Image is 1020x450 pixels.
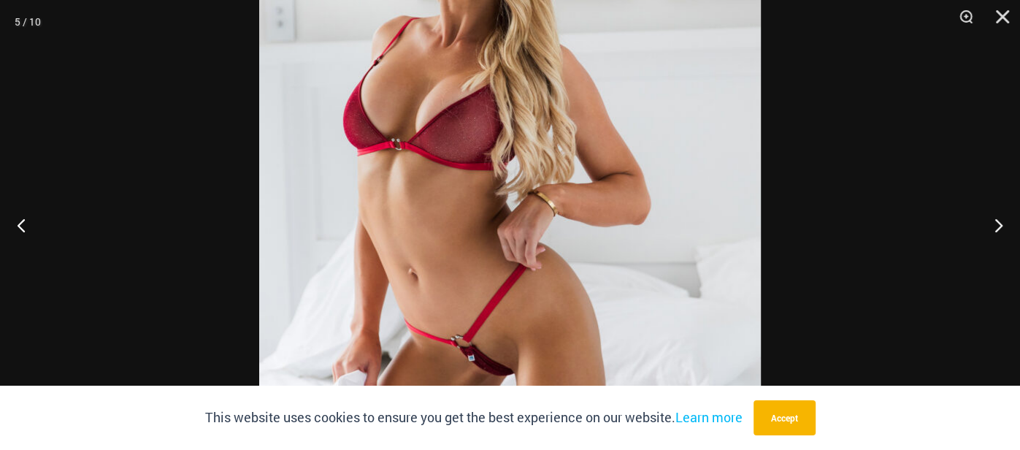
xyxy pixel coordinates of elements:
p: This website uses cookies to ensure you get the best experience on our website. [205,407,743,429]
a: Learn more [675,408,743,426]
button: Next [965,188,1020,262]
button: Accept [754,400,816,435]
div: 5 / 10 [15,11,41,33]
